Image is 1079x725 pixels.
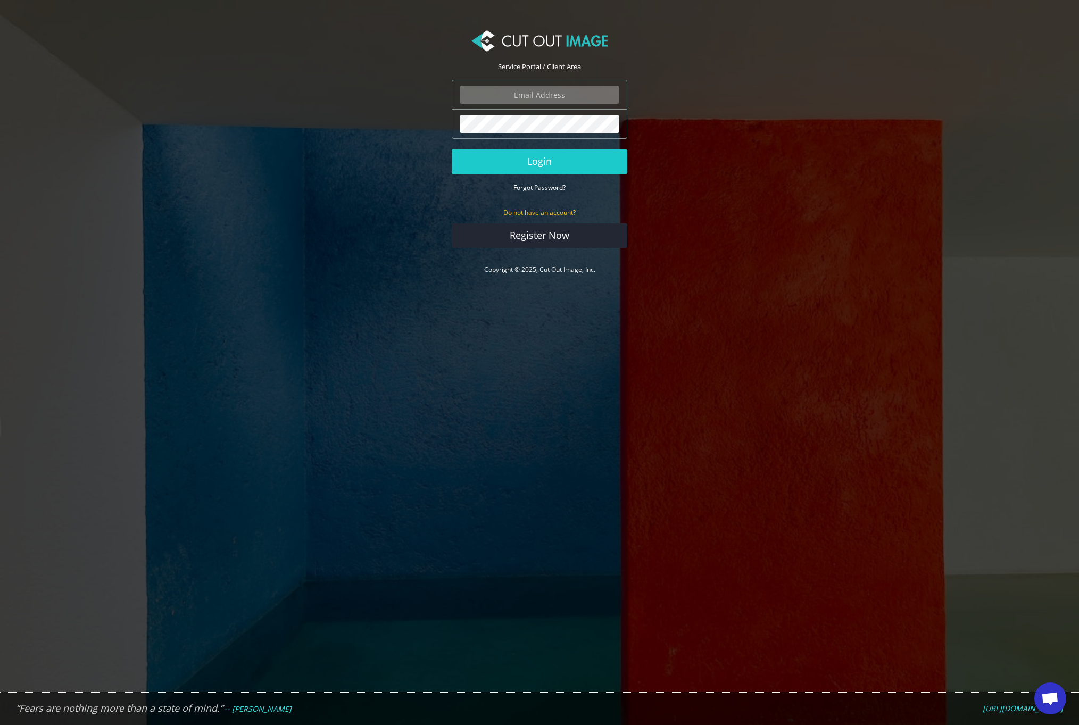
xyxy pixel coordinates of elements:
[498,62,581,71] span: Service Portal / Client Area
[225,704,292,714] em: -- [PERSON_NAME]
[460,86,619,104] input: Email Address
[16,702,223,714] em: “Fears are nothing more than a state of mind.”
[452,149,627,174] button: Login
[1034,682,1066,714] a: Open chat
[513,182,566,192] a: Forgot Password?
[983,703,1063,713] em: [URL][DOMAIN_NAME]
[983,704,1063,713] a: [URL][DOMAIN_NAME]
[503,208,576,217] small: Do not have an account?
[471,30,608,52] img: Cut Out Image
[452,223,627,248] a: Register Now
[484,265,595,274] a: Copyright © 2025, Cut Out Image, Inc.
